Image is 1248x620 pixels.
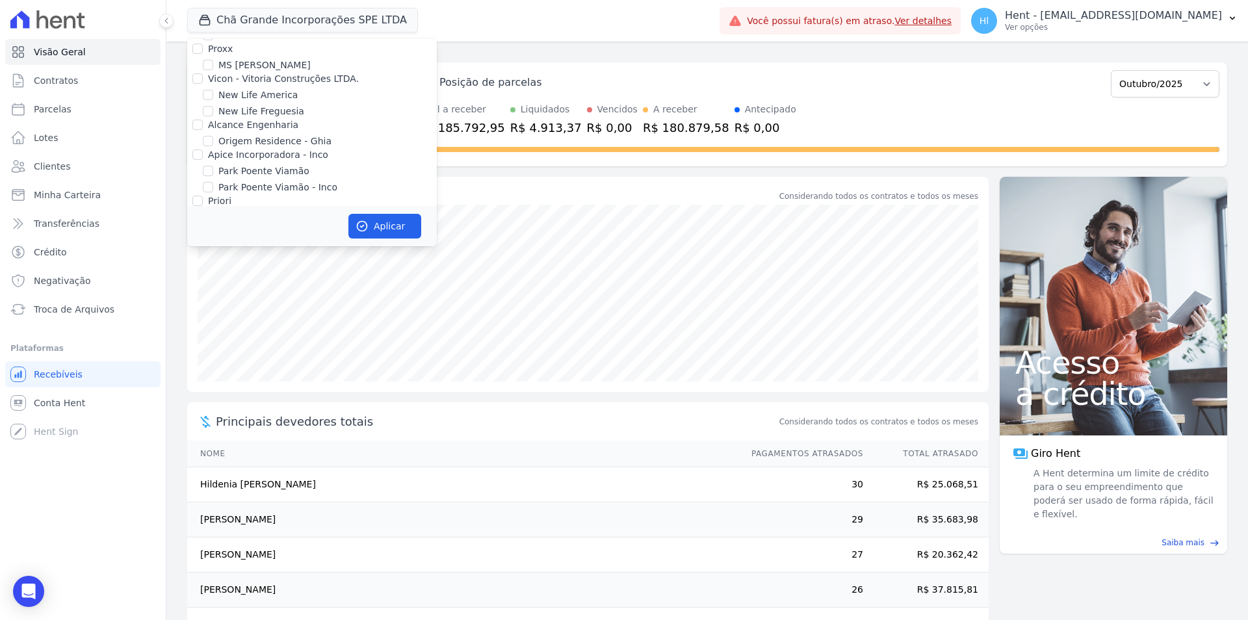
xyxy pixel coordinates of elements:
div: Liquidados [521,103,570,116]
label: New Life Freguesia [218,105,304,118]
div: R$ 180.879,58 [643,119,729,136]
a: Lotes [5,125,161,151]
div: A receber [653,103,697,116]
span: Contratos [34,74,78,87]
span: Negativação [34,274,91,287]
a: Troca de Arquivos [5,296,161,322]
label: Park Poente Viamão [218,164,309,178]
span: Você possui fatura(s) em atraso. [747,14,952,28]
div: R$ 0,00 [587,119,638,136]
label: Origem Residence - Ghia [218,135,331,148]
div: R$ 185.792,95 [419,119,505,136]
div: Vencidos [597,103,638,116]
span: Conta Hent [34,396,85,409]
span: Visão Geral [34,45,86,58]
span: Giro Hent [1031,446,1080,461]
a: Contratos [5,68,161,94]
p: Hent - [EMAIL_ADDRESS][DOMAIN_NAME] [1005,9,1222,22]
a: Ver detalhes [894,16,952,26]
span: a crédito [1015,378,1212,409]
span: Clientes [34,160,70,173]
span: Hl [980,16,989,25]
div: Total a receber [419,103,505,116]
td: [PERSON_NAME] [187,537,739,573]
span: Parcelas [34,103,71,116]
span: A Hent determina um limite de crédito para o seu empreendimento que poderá ser usado de forma ráp... [1031,467,1214,521]
td: R$ 25.068,51 [864,467,989,502]
label: Apice Incorporadora - Inco [208,149,328,160]
a: Parcelas [5,96,161,122]
td: R$ 20.362,42 [864,537,989,573]
td: R$ 37.815,81 [864,573,989,608]
p: Ver opções [1005,22,1222,32]
div: Saldo devedor total [216,187,777,205]
button: Chã Grande Incorporações SPE LTDA [187,8,418,32]
span: Crédito [34,246,67,259]
th: Pagamentos Atrasados [739,441,864,467]
label: Park Poente Viamão - Inco [218,181,337,194]
td: 26 [739,573,864,608]
td: 29 [739,502,864,537]
div: Considerando todos os contratos e todos os meses [779,190,978,202]
td: [PERSON_NAME] [187,573,739,608]
span: Considerando todos os contratos e todos os meses [779,416,978,428]
label: Alcance Engenharia [208,120,298,130]
th: Total Atrasado [864,441,989,467]
th: Nome [187,441,739,467]
span: Troca de Arquivos [34,303,114,316]
a: Conta Hent [5,390,161,416]
a: Visão Geral [5,39,161,65]
label: Priori [208,196,231,206]
a: Crédito [5,239,161,265]
div: Antecipado [745,103,796,116]
span: Acesso [1015,347,1212,378]
td: [PERSON_NAME] [187,502,739,537]
label: MS [PERSON_NAME] [218,58,311,72]
a: Transferências [5,211,161,237]
td: 30 [739,467,864,502]
div: Plataformas [10,341,155,356]
button: Aplicar [348,214,421,239]
a: Clientes [5,153,161,179]
td: R$ 35.683,98 [864,502,989,537]
span: Principais devedores totais [216,413,777,430]
td: Hildenia [PERSON_NAME] [187,467,739,502]
a: Minha Carteira [5,182,161,208]
a: Negativação [5,268,161,294]
span: Recebíveis [34,368,83,381]
div: Posição de parcelas [439,75,542,90]
div: R$ 4.913,37 [510,119,582,136]
span: east [1210,538,1219,548]
div: Open Intercom Messenger [13,576,44,607]
button: Hl Hent - [EMAIL_ADDRESS][DOMAIN_NAME] Ver opções [961,3,1248,39]
a: Recebíveis [5,361,161,387]
span: Minha Carteira [34,188,101,201]
label: New Life America [218,88,298,102]
label: Proxx [208,44,233,54]
span: Transferências [34,217,99,230]
span: Lotes [34,131,58,144]
a: Saiba mais east [1007,537,1219,549]
td: 27 [739,537,864,573]
div: R$ 0,00 [734,119,796,136]
label: Vicon - Vitoria Construções LTDA. [208,73,359,84]
span: Saiba mais [1162,537,1204,549]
